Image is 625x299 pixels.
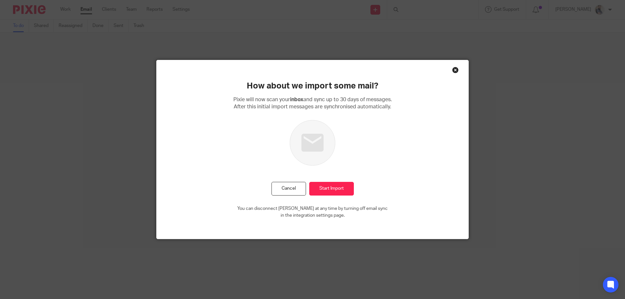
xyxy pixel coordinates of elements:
[247,80,378,91] h2: How about we import some mail?
[233,96,392,110] p: Pixie will now scan your and sync up to 30 days of messages. After this initial import messages a...
[237,205,388,219] p: You can disconnect [PERSON_NAME] at any time by turning off email sync in the integration setting...
[452,67,459,73] div: Close this dialog window
[290,97,303,102] b: inbox
[309,182,354,196] input: Start Import
[271,182,306,196] button: Cancel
